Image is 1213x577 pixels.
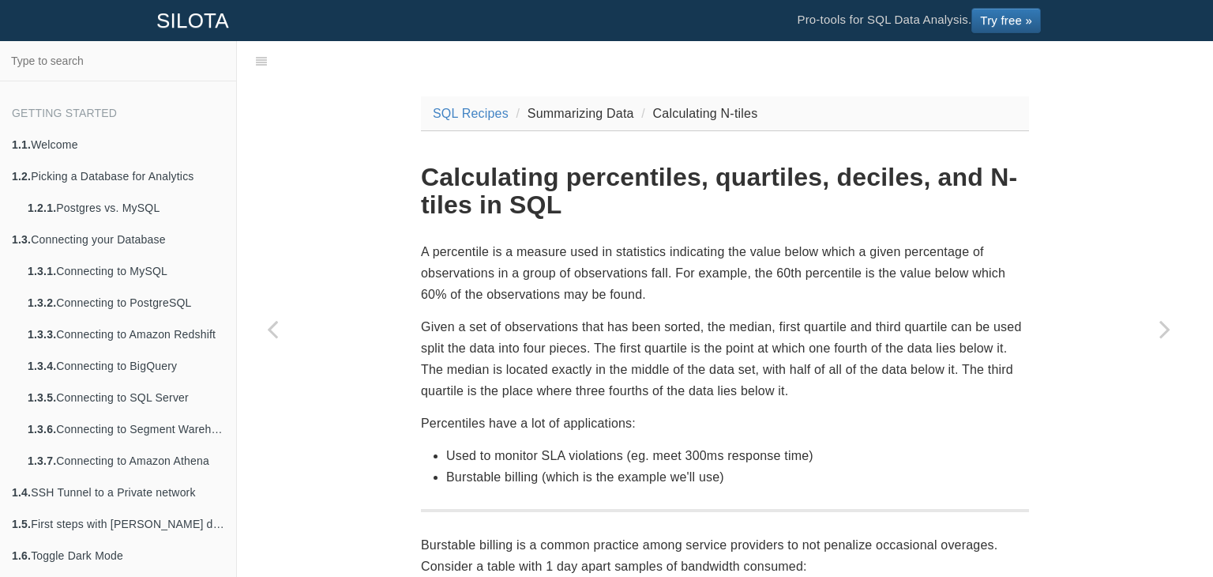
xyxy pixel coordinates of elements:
[16,287,236,319] a: 1.3.2.Connecting to PostgreSQL
[971,8,1041,33] a: Try free »
[12,138,31,151] b: 1.1.
[433,107,509,120] a: SQL Recipes
[513,103,634,124] li: Summarizing Data
[16,382,236,413] a: 1.3.5.Connecting to SQL Server
[12,233,31,246] b: 1.3.
[1129,81,1200,577] a: Next page: Calculating Top N items and Aggregating (sum) the remainder into
[421,413,1029,434] p: Percentiles have a lot of applications:
[12,486,31,499] b: 1.4.
[28,423,56,436] b: 1.3.6.
[28,328,56,341] b: 1.3.3.
[28,454,56,467] b: 1.3.7.
[5,46,231,76] input: Type to search
[28,265,56,277] b: 1.3.1.
[16,413,236,445] a: 1.3.6.Connecting to Segment Warehouse
[421,164,1029,219] h1: Calculating percentiles, quartiles, deciles, and N-tiles in SQL
[12,170,31,183] b: 1.2.
[421,534,1029,577] p: Burstable billing is a common practice among service providers to not penalize occasional overage...
[145,1,241,40] a: SILOTA
[12,518,31,530] b: 1.5.
[16,319,236,350] a: 1.3.3.Connecting to Amazon Redshift
[637,103,757,124] li: Calculating N-tiles
[781,1,1057,40] li: Pro-tools for SQL Data Analysis.
[446,445,1029,466] li: Used to monitor SLA violations (eg. meet 300ms response time)
[446,466,1029,488] li: Burstable billing (which is the example we'll use)
[16,255,236,287] a: 1.3.1.Connecting to MySQL
[237,81,308,577] a: Previous page: Analyze Mailchimp Data by Segmenting and Lead scoring your email list
[421,241,1029,306] p: A percentile is a measure used in statistics indicating the value below which a given percentage ...
[28,391,56,404] b: 1.3.5.
[12,549,31,562] b: 1.6.
[16,192,236,224] a: 1.2.1.Postgres vs. MySQL
[28,360,56,372] b: 1.3.4.
[28,202,56,214] b: 1.2.1.
[421,316,1029,402] p: Given a set of observations that has been sorted, the median, first quartile and third quartile c...
[16,350,236,382] a: 1.3.4.Connecting to BigQuery
[16,445,236,477] a: 1.3.7.Connecting to Amazon Athena
[28,296,56,309] b: 1.3.2.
